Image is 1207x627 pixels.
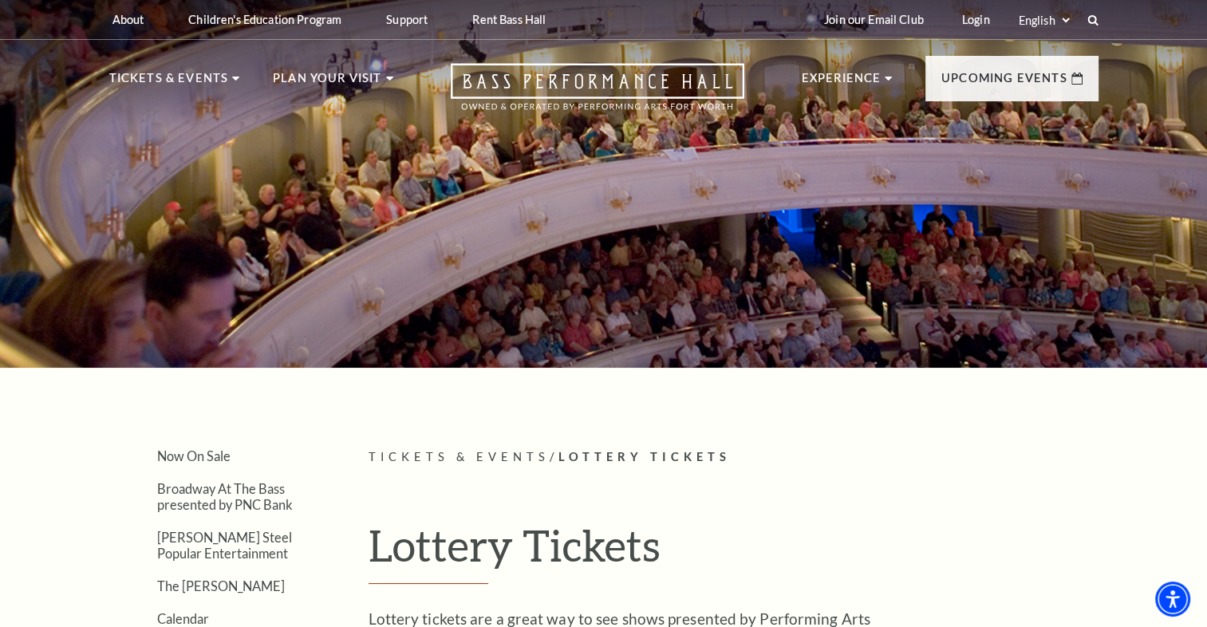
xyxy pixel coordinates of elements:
[157,578,285,593] a: The [PERSON_NAME]
[369,450,550,463] span: Tickets & Events
[1016,13,1072,28] select: Select:
[157,611,209,626] a: Calendar
[369,448,1099,467] p: /
[157,481,293,511] a: Broadway At The Bass presented by PNC Bank
[472,13,546,26] p: Rent Bass Hall
[802,69,882,97] p: Experience
[157,448,231,463] a: Now On Sale
[273,69,382,97] p: Plan Your Visit
[157,530,292,560] a: [PERSON_NAME] Steel Popular Entertainment
[941,69,1067,97] p: Upcoming Events
[393,63,802,126] a: Open this option
[1155,582,1190,617] div: Accessibility Menu
[386,13,428,26] p: Support
[109,69,229,97] p: Tickets & Events
[188,13,341,26] p: Children's Education Program
[558,450,730,463] span: Lottery Tickets
[369,519,1099,585] h1: Lottery Tickets
[112,13,144,26] p: About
